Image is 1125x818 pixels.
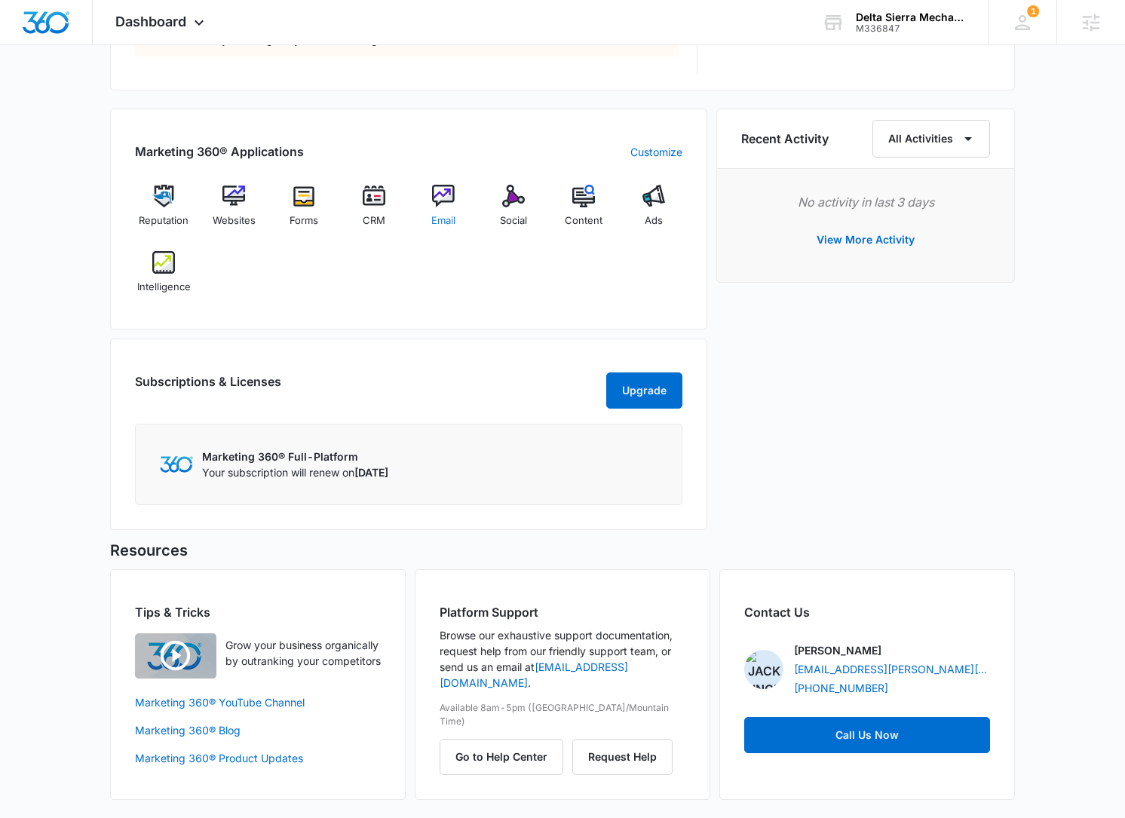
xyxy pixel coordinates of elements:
[110,539,1015,562] h5: Resources
[225,637,381,669] p: Grow your business organically by outranking your competitors
[202,464,388,480] p: Your subscription will renew on
[500,213,527,228] span: Social
[160,456,193,472] img: Marketing 360 Logo
[135,185,193,239] a: Reputation
[275,185,333,239] a: Forms
[744,717,990,753] a: Call Us Now
[555,185,613,239] a: Content
[794,680,888,696] a: [PHONE_NUMBER]
[572,750,673,763] a: Request Help
[565,213,602,228] span: Content
[135,750,381,766] a: Marketing 360® Product Updates
[1027,5,1039,17] div: notifications count
[856,11,966,23] div: account name
[415,185,473,239] a: Email
[345,185,403,239] a: CRM
[802,222,930,258] button: View More Activity
[794,661,990,677] a: [EMAIL_ADDRESS][PERSON_NAME][DOMAIN_NAME]
[135,722,381,738] a: Marketing 360® Blog
[115,14,186,29] span: Dashboard
[431,213,455,228] span: Email
[135,694,381,710] a: Marketing 360® YouTube Channel
[440,701,685,728] p: Available 8am-5pm ([GEOGRAPHIC_DATA]/Mountain Time)
[290,213,318,228] span: Forms
[794,642,881,658] p: [PERSON_NAME]
[485,185,543,239] a: Social
[440,603,685,621] h2: Platform Support
[606,372,682,409] button: Upgrade
[440,627,685,691] p: Browse our exhaustive support documentation, request help from our friendly support team, or send...
[572,739,673,775] button: Request Help
[213,213,256,228] span: Websites
[135,372,281,403] h2: Subscriptions & Licenses
[741,130,829,148] h6: Recent Activity
[205,185,263,239] a: Websites
[624,185,682,239] a: Ads
[135,251,193,305] a: Intelligence
[440,750,572,763] a: Go to Help Center
[363,213,385,228] span: CRM
[135,633,216,679] img: Quick Overview Video
[856,23,966,34] div: account id
[139,213,189,228] span: Reputation
[872,120,990,158] button: All Activities
[137,280,191,295] span: Intelligence
[354,466,388,479] span: [DATE]
[440,739,563,775] button: Go to Help Center
[202,449,388,464] p: Marketing 360® Full-Platform
[135,142,304,161] h2: Marketing 360® Applications
[135,603,381,621] h2: Tips & Tricks
[741,193,990,211] p: No activity in last 3 days
[1027,5,1039,17] span: 1
[744,650,783,689] img: Jack Bingham
[744,603,990,621] h2: Contact Us
[630,144,682,160] a: Customize
[645,213,663,228] span: Ads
